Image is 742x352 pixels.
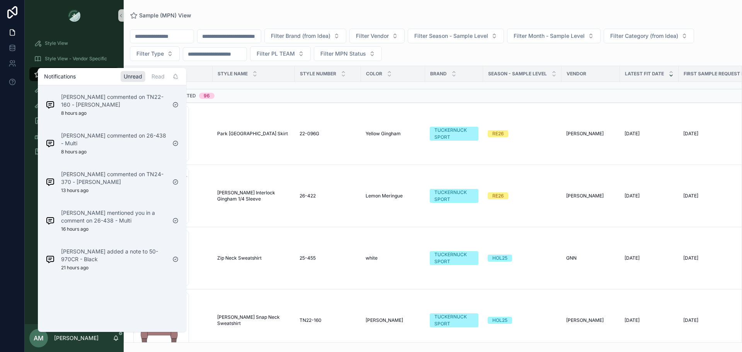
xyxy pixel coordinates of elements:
[300,255,316,261] span: 25-455
[566,317,615,323] a: [PERSON_NAME]
[45,40,68,46] span: Style View
[320,50,366,58] span: Filter MPN Status
[300,317,356,323] a: TN22-160
[130,12,191,19] a: Sample (MPN) View
[136,50,164,58] span: Filter Type
[29,145,119,158] a: Sample (MPN) Attribute View
[430,71,447,77] span: Brand
[434,251,474,265] div: TUCKERNUCK SPORT
[488,192,557,199] a: RE26
[130,46,180,61] button: Select Button
[46,100,55,109] img: Notification icon
[61,209,166,224] p: [PERSON_NAME] mentioned you in a comment on 26-438 - Multi
[217,131,290,137] a: Park [GEOGRAPHIC_DATA] Skirt
[217,255,290,261] a: Zip Neck Sweatshirt
[204,93,210,99] div: 96
[46,216,55,225] img: Notification icon
[492,192,504,199] div: RE26
[68,9,80,22] img: App logo
[366,317,403,323] span: [PERSON_NAME]
[566,193,604,199] span: [PERSON_NAME]
[566,317,604,323] span: [PERSON_NAME]
[121,71,145,82] div: Unread
[567,71,586,77] span: Vendor
[514,32,585,40] span: Filter Month - Sample Level
[492,317,507,324] div: HOL25
[366,131,401,137] span: Yellow Gingham
[488,71,547,77] span: Season - Sample Level
[366,193,420,199] a: Lemon Meringue
[61,248,166,263] p: [PERSON_NAME] added a note to 50-970CR - Black
[54,334,99,342] p: [PERSON_NAME]
[356,32,389,40] span: Filter Vendor
[271,32,330,40] span: Filter Brand (from Idea)
[46,139,55,148] img: Notification icon
[29,83,119,97] a: Fit View
[488,255,557,262] a: HOL25
[625,317,640,323] span: [DATE]
[430,251,478,265] a: TUCKERNUCK SPORT
[604,29,694,43] button: Select Button
[217,190,290,202] a: [PERSON_NAME] Interlock Gingham 1/4 Sleeve
[610,32,678,40] span: Filter Category (from Idea)
[61,93,166,109] p: [PERSON_NAME] commented on TN22-160 - [PERSON_NAME]
[61,149,87,155] p: 8 hours ago
[61,265,88,271] p: 21 hours ago
[300,131,356,137] a: 22-096G
[566,255,577,261] span: GNN
[366,317,420,323] a: [PERSON_NAME]
[29,36,119,50] a: Style View
[300,131,319,137] span: 22-096G
[314,46,382,61] button: Select Button
[507,29,601,43] button: Select Button
[625,131,674,137] a: [DATE]
[625,193,640,199] span: [DATE]
[366,131,420,137] a: Yellow Gingham
[29,114,119,128] a: On Order Total Co
[625,317,674,323] a: [DATE]
[349,29,405,43] button: Select Button
[61,132,166,147] p: [PERSON_NAME] commented on 26-438 - Multi
[44,73,76,80] h1: Notifications
[264,29,346,43] button: Select Button
[29,67,119,81] a: Sample (MPN) View
[366,255,420,261] a: white
[414,32,488,40] span: Filter Season - Sample Level
[434,127,474,141] div: TUCKERNUCK SPORT
[218,71,248,77] span: Style Name
[366,193,403,199] span: Lemon Meringue
[217,314,290,326] a: [PERSON_NAME] Snap Neck Sweatshirt
[45,56,107,62] span: Style View - Vendor Specific
[488,317,557,324] a: HOL25
[61,110,87,116] p: 8 hours ago
[430,127,478,141] a: TUCKERNUCK SPORT
[625,131,640,137] span: [DATE]
[300,193,356,199] a: 26-422
[250,46,311,61] button: Select Button
[366,255,378,261] span: white
[430,189,478,203] a: TUCKERNUCK SPORT
[29,52,119,66] a: Style View - Vendor Specific
[29,129,119,143] a: Sample Tracking - Internal
[61,226,88,232] p: 16 hours ago
[25,31,124,168] div: scrollable content
[217,131,288,137] span: Park [GEOGRAPHIC_DATA] Skirt
[139,12,191,19] span: Sample (MPN) View
[300,193,316,199] span: 26-422
[29,98,119,112] a: TD WIP
[683,193,698,199] span: [DATE]
[300,317,322,323] span: TN22-160
[683,317,698,323] span: [DATE]
[566,131,604,137] span: [PERSON_NAME]
[46,255,55,264] img: Notification icon
[566,255,615,261] a: GNN
[408,29,504,43] button: Select Button
[61,170,166,186] p: [PERSON_NAME] commented on TN24-370 - [PERSON_NAME]
[46,177,55,187] img: Notification icon
[434,313,474,327] div: TUCKERNUCK SPORT
[257,50,295,58] span: Filter PL TEAM
[625,255,640,261] span: [DATE]
[300,255,356,261] a: 25-455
